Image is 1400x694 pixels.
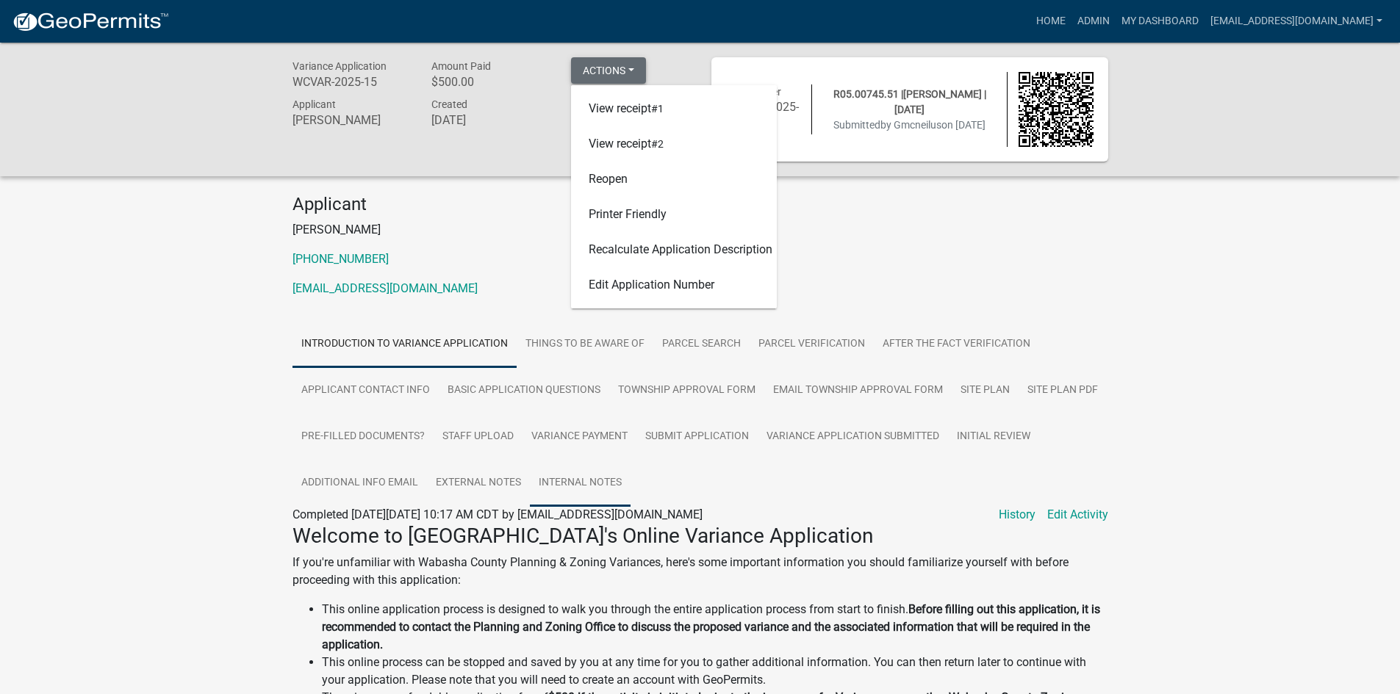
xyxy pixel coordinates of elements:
span: Variance Application [292,60,387,72]
a: History [999,506,1035,524]
a: Additional info email [292,460,427,507]
a: My Dashboard [1116,7,1205,35]
a: Parcel Verification [750,321,874,368]
a: Reopen [571,162,777,197]
a: Basic Application Questions [439,367,609,414]
a: Township Approval Form [609,367,764,414]
h6: $500.00 [431,75,549,89]
a: Edit Application Number [571,267,777,303]
p: If you're unfamiliar with Wabasha County Planning & Zoning Variances, here's some important infor... [292,554,1108,589]
span: #1 [651,104,664,114]
a: Staff Upload [434,413,523,460]
h6: WCVAR-2025-15 [292,75,410,89]
a: Parcel search [653,321,750,368]
a: Submit Application [636,413,758,460]
a: Edit Activity [1047,506,1108,524]
a: Variance Application Submitted [758,413,948,460]
a: [PHONE_NUMBER] [292,252,389,266]
span: R05.00745.51 |[PERSON_NAME] | [DATE] [833,88,986,115]
a: Recalculate Application Description [571,232,777,267]
h3: Welcome to [GEOGRAPHIC_DATA]'s Online Variance Application [292,524,1108,549]
h6: [PERSON_NAME] [292,113,410,127]
h6: [DATE] [431,113,549,127]
a: Home [1030,7,1071,35]
a: Initial Review [948,413,1039,460]
span: Applicant [292,98,336,110]
span: by Gmcneilus [880,119,941,131]
a: [EMAIL_ADDRESS][DOMAIN_NAME] [292,281,478,295]
a: Email Township Approval Form [764,367,952,414]
div: Actions [571,85,777,308]
a: [EMAIL_ADDRESS][DOMAIN_NAME] [1205,7,1388,35]
a: Internal Notes [530,460,631,507]
p: [PERSON_NAME] [292,221,1108,239]
a: Site Plan PDF [1019,367,1107,414]
a: Printer Friendly [571,197,777,232]
strong: Before filling out this application, it is recommended to contact the Planning and Zoning Office ... [322,602,1100,651]
button: Actions [571,57,646,84]
h4: Applicant [292,194,1108,215]
span: Completed [DATE][DATE] 10:17 AM CDT by [EMAIL_ADDRESS][DOMAIN_NAME] [292,507,703,521]
a: Introduction to Variance Application [292,321,517,368]
li: This online process can be stopped and saved by you at any time for you to gather additional info... [322,654,1108,689]
img: QR code [1019,72,1094,147]
span: #2 [651,139,664,149]
span: Submitted on [DATE] [833,119,986,131]
a: External Notes [427,460,530,507]
a: View receipt#2 [571,126,777,162]
a: Variance Payment [523,413,636,460]
a: Admin [1071,7,1116,35]
a: View receipt#1 [571,91,777,126]
a: Pre-Filled Documents? [292,413,434,460]
span: Amount Paid [431,60,491,72]
a: Things to Be Aware Of [517,321,653,368]
a: Applicant Contact Info [292,367,439,414]
a: After the Fact Verification [874,321,1039,368]
li: This online application process is designed to walk you through the entire application process fr... [322,601,1108,654]
a: Site Plan [952,367,1019,414]
span: Created [431,98,467,110]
